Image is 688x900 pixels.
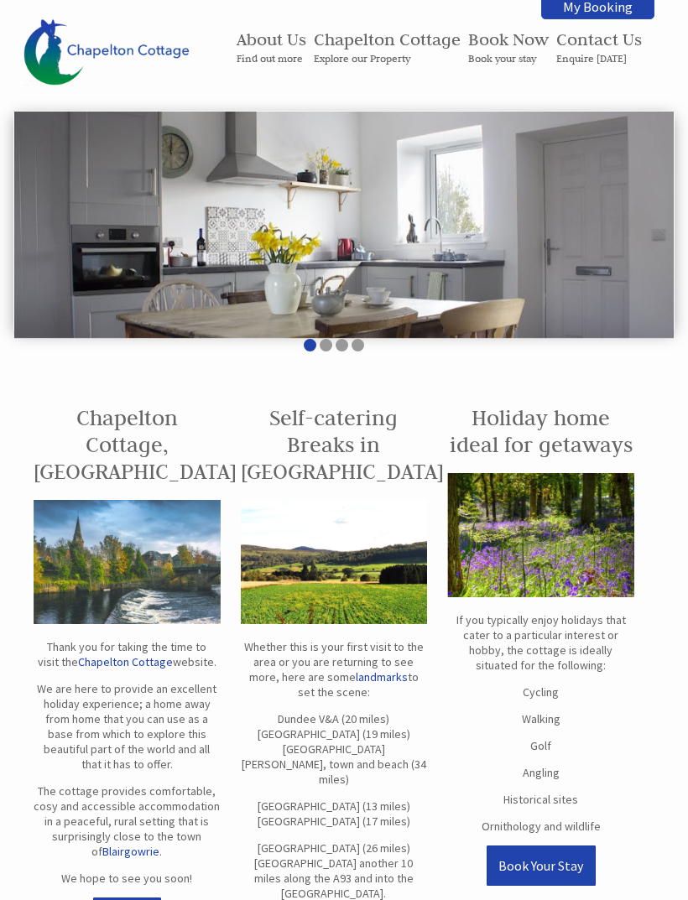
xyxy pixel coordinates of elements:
p: Golf [447,738,634,753]
a: Book Your Stay [487,845,596,886]
h1: Chapelton Cottage, [GEOGRAPHIC_DATA] [34,404,221,485]
small: Find out more [237,52,306,65]
p: Walking [447,711,634,726]
p: Cycling [447,684,634,700]
a: Chapelton CottageExplore our Property [314,29,461,65]
small: Explore our Property [314,52,461,65]
a: About UsFind out more [237,29,306,65]
p: [GEOGRAPHIC_DATA] (13 miles) [GEOGRAPHIC_DATA] (17 miles) [241,799,428,829]
a: Chapelton Cottage [78,654,173,669]
small: Enquire [DATE] [556,52,642,65]
img: Chapelton Cottage [23,18,191,86]
a: Contact UsEnquire [DATE] [556,29,642,65]
a: Blairgowrie [102,844,159,859]
p: If you typically enjoy holidays that cater to a particular interest or hobby, the cottage is idea... [447,612,634,673]
h1: Self-catering Breaks in [GEOGRAPHIC_DATA] [241,404,428,485]
p: Thank you for taking the time to visit the website. [34,639,221,669]
p: We are here to provide an excellent holiday experience; a home away from home that you can use as... [34,681,221,772]
p: Dundee V&A (20 miles) [GEOGRAPHIC_DATA] (19 miles) [GEOGRAPHIC_DATA][PERSON_NAME], town and beach... [241,711,428,787]
img: Blairgowrie bridge [34,500,221,624]
p: Historical sites [447,792,634,807]
a: landmarks [356,669,408,684]
p: We hope to see you soon! [34,871,221,886]
img: Bluebell Woods Blairgowrie [447,473,634,597]
p: Whether this is your first visit to the area or you are returning to see more, here are some to s... [241,639,428,700]
h1: Holiday home ideal for getaways [447,404,634,458]
p: Ornithology and wildlife [447,819,634,834]
img: Rural Blairgowrie [241,500,428,624]
p: Angling [447,765,634,780]
a: Book NowBook your stay [468,29,549,65]
small: Book your stay [468,52,549,65]
p: The cottage provides comfortable, cosy and accessible accommodation in a peaceful, rural setting ... [34,783,221,859]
